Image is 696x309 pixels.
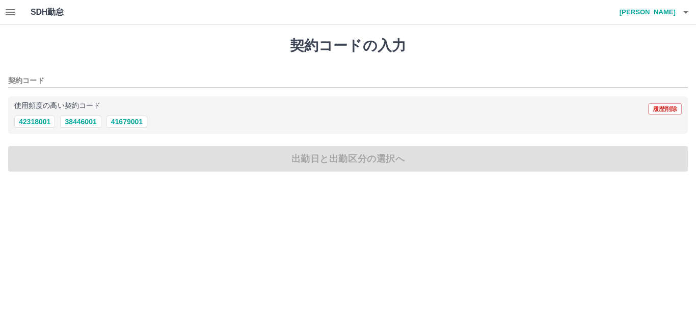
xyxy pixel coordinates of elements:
button: 41679001 [106,116,147,128]
button: 38446001 [60,116,101,128]
button: 42318001 [14,116,55,128]
p: 使用頻度の高い契約コード [14,102,100,109]
h1: 契約コードの入力 [8,37,688,54]
button: 履歴削除 [648,103,682,115]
